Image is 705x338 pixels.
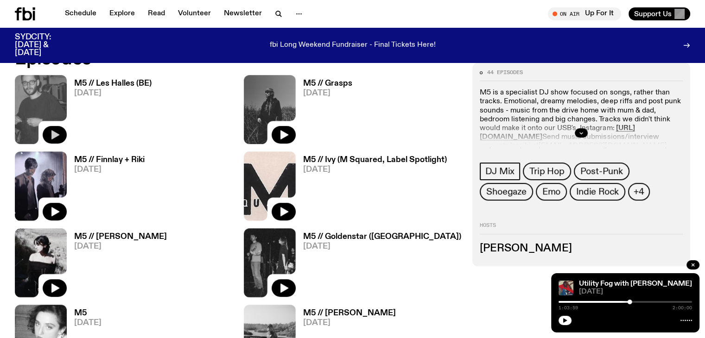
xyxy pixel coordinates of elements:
[634,187,644,197] span: +4
[486,187,526,197] span: Shoegaze
[74,156,145,164] h3: M5 // Finnlay + Riki
[559,281,573,295] img: Cover to Mikoo's album It Floats
[536,183,567,201] a: Emo
[634,10,672,18] span: Support Us
[59,7,102,20] a: Schedule
[529,167,564,177] span: Trip Hop
[67,233,167,297] a: M5 // [PERSON_NAME][DATE]
[579,280,692,288] a: Utility Fog with [PERSON_NAME]
[172,7,216,20] a: Volunteer
[270,41,436,50] p: fbi Long Weekend Fundraiser - Final Tickets Here!
[480,244,683,254] h3: [PERSON_NAME]
[673,306,692,310] span: 2:00:00
[303,309,396,317] h3: M5 // [PERSON_NAME]
[303,243,461,250] span: [DATE]
[74,309,102,317] h3: M5
[576,187,619,197] span: Indie Rock
[74,89,152,97] span: [DATE]
[485,167,514,177] span: DJ Mix
[74,319,102,327] span: [DATE]
[523,163,571,181] a: Trip Hop
[218,7,267,20] a: Newsletter
[303,156,447,164] h3: M5 // Ivy (M Squared, Label Spotlight)
[487,70,523,75] span: 44 episodes
[580,167,623,177] span: Post-Punk
[574,163,629,181] a: Post-Punk
[559,306,578,310] span: 1:03:59
[548,7,621,20] button: On AirUp For It
[303,89,352,97] span: [DATE]
[303,80,352,88] h3: M5 // Grasps
[15,51,461,68] h2: Episodes
[296,156,447,220] a: M5 // Ivy (M Squared, Label Spotlight)[DATE]
[480,163,520,181] a: DJ Mix
[303,233,461,241] h3: M5 // Goldenstar ([GEOGRAPHIC_DATA])
[67,80,152,144] a: M5 // Les Halles (BE)[DATE]
[296,80,352,144] a: M5 // Grasps[DATE]
[74,233,167,241] h3: M5 // [PERSON_NAME]
[579,288,692,295] span: [DATE]
[303,319,396,327] span: [DATE]
[74,166,145,174] span: [DATE]
[74,80,152,88] h3: M5 // Les Halles (BE)
[67,156,145,220] a: M5 // Finnlay + Riki[DATE]
[74,243,167,250] span: [DATE]
[628,183,650,201] button: +4
[296,233,461,297] a: M5 // Goldenstar ([GEOGRAPHIC_DATA])[DATE]
[15,33,74,57] h3: SYDCITY: [DATE] & [DATE]
[480,183,533,201] a: Shoegaze
[142,7,171,20] a: Read
[480,89,683,160] p: M5 is a specialist DJ show focused on songs, rather than tracks. Emotional, dreamy melodies, deep...
[542,187,560,197] span: Emo
[629,7,690,20] button: Support Us
[104,7,140,20] a: Explore
[303,166,447,174] span: [DATE]
[480,223,683,234] h2: Hosts
[570,183,625,201] a: Indie Rock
